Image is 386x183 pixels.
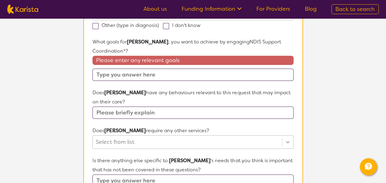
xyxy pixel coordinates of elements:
p: Does have any behaviours relevant to this request that may impact on their care? [92,88,293,106]
span: Please enter any relevant goals [92,56,293,65]
input: Please briefly explain [92,106,293,119]
strong: [PERSON_NAME] [127,39,168,45]
p: What goals for , you want to achieve by engaging NDIS Support Coordination *? [92,37,293,56]
input: Type you answer here [92,69,293,81]
a: Back to search [331,4,379,14]
label: Other (type in diagnosis) [92,22,163,28]
span: Back to search [335,6,375,13]
img: Karista logo [7,5,38,14]
a: For Providers [256,5,290,13]
strong: [PERSON_NAME] [104,89,146,96]
a: About us [143,5,167,13]
p: Is there anything else specific to 's needs that you think is important that has not been covered... [92,156,293,174]
a: Funding Information [182,5,242,13]
p: Does require any other services? [92,126,293,135]
strong: [PERSON_NAME] [104,127,146,134]
a: Blog [305,5,317,13]
strong: [PERSON_NAME] [169,157,211,164]
label: I don't know [163,22,204,28]
button: Channel Menu [360,158,377,175]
